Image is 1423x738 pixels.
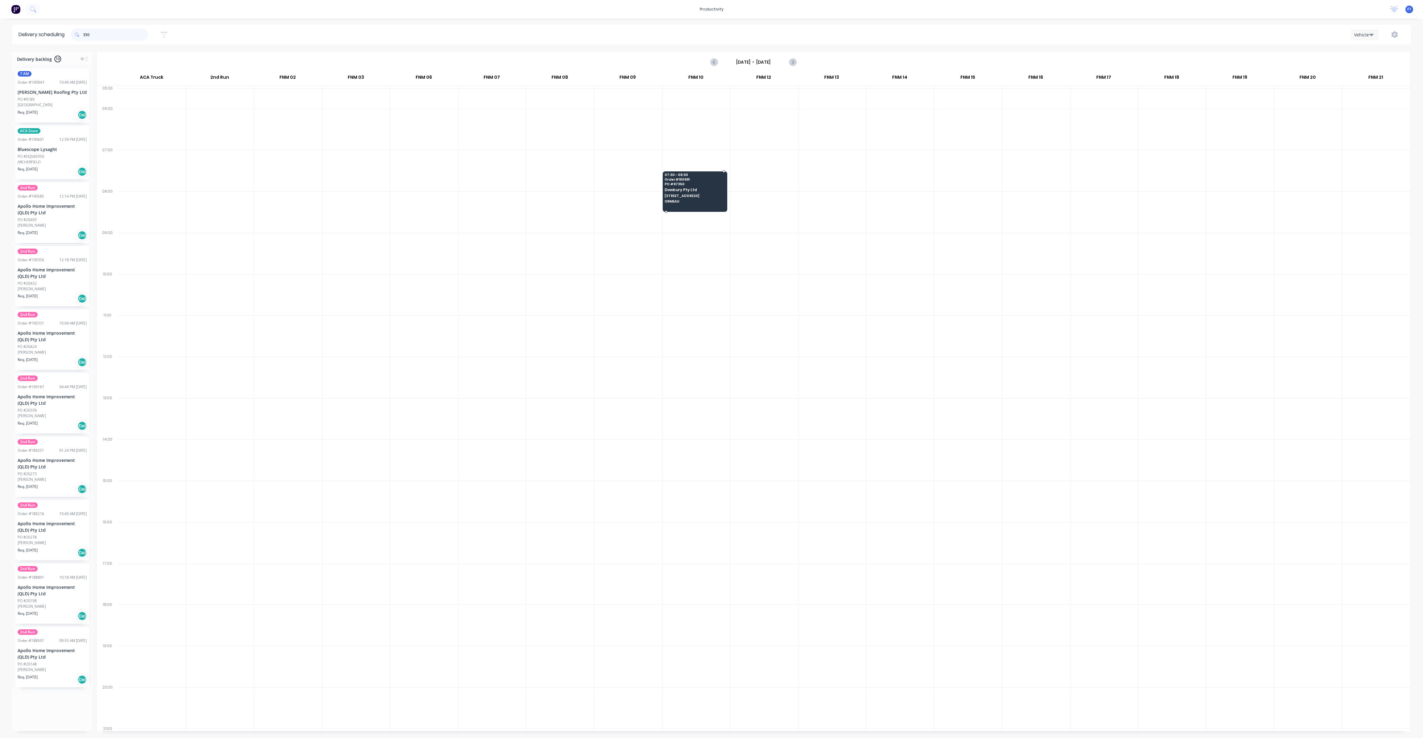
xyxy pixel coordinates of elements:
div: PO #20424 [18,344,37,350]
span: 10 [54,56,61,62]
div: 12:39 PM [DATE] [59,137,87,142]
span: ACA Store [18,128,40,134]
div: 16:00 [97,518,118,560]
div: 10:40 AM [DATE] [59,511,87,517]
div: Apollo Home Improvement (QLD) Pty Ltd [18,330,87,343]
input: Search for orders [83,28,148,41]
div: Order # 190331 [18,321,44,326]
div: Del [78,421,87,430]
span: 07:30 - 08:30 [665,173,724,177]
div: 10:40 AM [DATE] [59,80,87,85]
div: Order # 190585 [18,194,44,199]
div: Del [78,675,87,684]
div: FNM 18 [1138,72,1206,86]
div: FNM 19 [1206,72,1274,86]
span: 2nd Run [18,502,38,508]
div: Apollo Home Improvement (QLD) Pty Ltd [18,647,87,660]
div: Apollo Home Improvement (QLD) Pty Ltd [18,457,87,470]
div: Order # 188891 [18,575,44,580]
div: FNM 14 [866,72,934,86]
div: 10:18 AM [DATE] [59,575,87,580]
div: 09:55 AM [DATE] [59,638,87,644]
div: 18:00 [97,601,118,642]
span: Req. [DATE] [18,611,38,616]
div: PO #20198 [18,598,37,604]
div: 09:00 [97,229,118,270]
div: PO #DQ569350 [18,154,44,159]
div: 06:00 [97,105,118,146]
div: 14:00 [97,436,118,477]
div: productivity [697,5,727,14]
div: Del [78,167,87,176]
div: FNM 07 [458,72,526,86]
div: Order # 189216 [18,511,44,517]
div: Delivery scheduling [12,25,71,44]
div: ARCHERFIELD [18,159,87,165]
div: [GEOGRAPHIC_DATA] [18,102,87,108]
div: Del [78,484,87,494]
div: PO #20432 [18,281,37,286]
div: Order # 190167 [18,384,44,390]
div: [PERSON_NAME] [18,540,87,546]
div: 2nd Run [186,72,254,86]
span: Dowbury Pty Ltd [665,188,724,192]
span: Req. [DATE] [18,674,38,680]
div: FNM 20 [1274,72,1341,86]
div: FNM 12 [730,72,798,86]
div: 12:18 PM [DATE] [59,257,87,263]
div: [PERSON_NAME] Roofing Pty Ltd [18,89,87,95]
span: 2nd Run [18,185,38,191]
div: PO #20273 [18,471,37,477]
div: FNM 13 [798,72,866,86]
div: Apollo Home Improvement (QLD) Pty Ltd [18,266,87,279]
div: Vehicle [1354,31,1372,38]
div: Apollo Home Improvement (QLD) Pty Ltd [18,584,87,597]
div: 07:00 [97,146,118,188]
div: FNM 09 [594,72,661,86]
div: Del [78,611,87,621]
span: 2nd Run [18,375,38,381]
span: 2nd Run [18,629,38,635]
div: Del [78,548,87,557]
div: PO #20339 [18,408,37,413]
div: Order # 190356 [18,257,44,263]
div: PO #20493 [18,217,37,223]
div: PO #20278 [18,535,37,540]
div: FNM 21 [1342,72,1409,86]
div: 10:00 [97,270,118,312]
span: PO # 97350 [665,182,724,186]
span: 2nd Run [18,439,38,445]
button: Vehicle [1351,29,1379,40]
span: Req. [DATE] [18,547,38,553]
div: [PERSON_NAME] [18,667,87,673]
div: [PERSON_NAME] [18,413,87,419]
div: 20:00 [97,684,118,725]
div: Apollo Home Improvement (QLD) Pty Ltd [18,393,87,406]
span: 7 AM [18,71,31,77]
div: FNM 03 [322,72,389,86]
span: Order # 190991 [665,178,724,181]
div: FNM 08 [526,72,594,86]
div: Del [78,231,87,240]
div: Apollo Home Improvement (QLD) Pty Ltd [18,203,87,216]
span: Req. [DATE] [18,421,38,426]
span: ORMEAU [665,199,724,203]
div: 10:04 AM [DATE] [59,321,87,326]
span: Req. [DATE] [18,293,38,299]
div: 08:00 [97,188,118,229]
div: 15:00 [97,477,118,518]
span: 2nd Run [18,566,38,572]
div: [PERSON_NAME] [18,350,87,355]
span: Req. [DATE] [18,166,38,172]
div: Del [78,358,87,367]
div: FNM 02 [254,72,321,86]
div: [PERSON_NAME] [18,223,87,228]
div: 12:14 PM [DATE] [59,194,87,199]
span: Delivery backlog [17,56,52,62]
div: Order # 190943 [18,80,44,85]
div: 12:00 [97,353,118,394]
div: Order # 189251 [18,448,44,453]
div: [PERSON_NAME] [18,477,87,482]
div: 11:00 [97,312,118,353]
span: [STREET_ADDRESS] [665,194,724,198]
